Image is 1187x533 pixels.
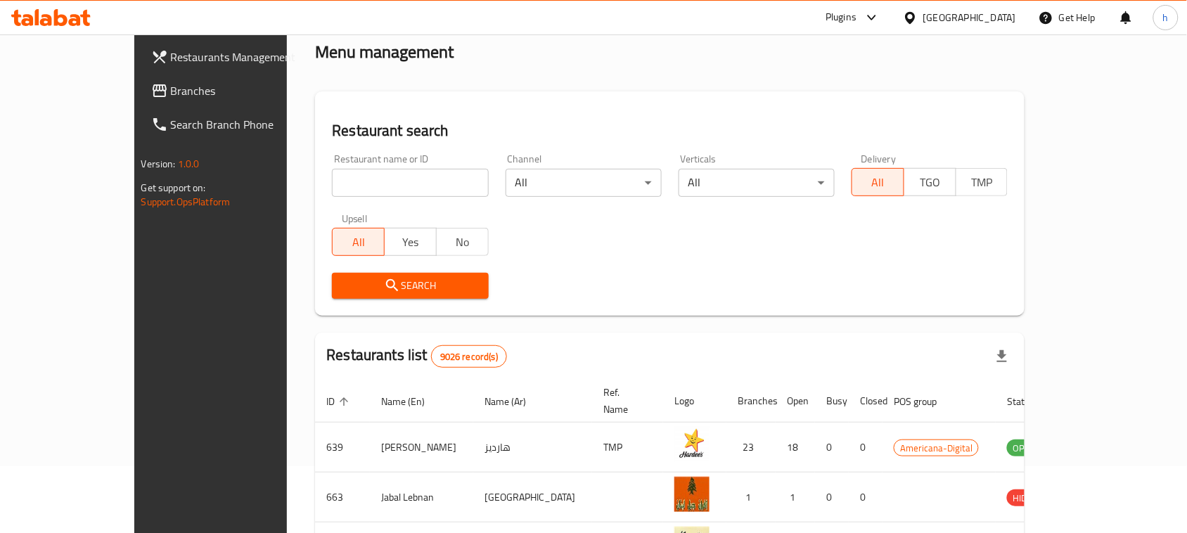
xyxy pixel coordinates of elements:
[390,232,431,252] span: Yes
[315,423,370,473] td: 639
[826,9,856,26] div: Plugins
[485,393,544,410] span: Name (Ar)
[326,393,353,410] span: ID
[431,345,507,368] div: Total records count
[506,169,662,197] div: All
[1007,440,1041,456] span: OPEN
[603,384,646,418] span: Ref. Name
[332,273,488,299] button: Search
[956,168,1008,196] button: TMP
[140,108,333,141] a: Search Branch Phone
[592,423,663,473] td: TMP
[852,168,904,196] button: All
[861,154,897,164] label: Delivery
[726,380,776,423] th: Branches
[315,473,370,522] td: 663
[1007,393,1053,410] span: Status
[894,440,978,456] span: Americana-Digital
[473,423,592,473] td: هارديز
[342,214,368,224] label: Upsell
[436,228,489,256] button: No
[776,423,815,473] td: 18
[663,380,726,423] th: Logo
[141,179,206,197] span: Get support on:
[726,423,776,473] td: 23
[1007,489,1049,506] div: HIDDEN
[332,169,488,197] input: Search for restaurant name or ID..
[904,168,956,196] button: TGO
[473,473,592,522] td: [GEOGRAPHIC_DATA]
[178,155,200,173] span: 1.0.0
[776,380,815,423] th: Open
[985,340,1019,373] div: Export file
[432,350,506,364] span: 9026 record(s)
[141,193,231,211] a: Support.OpsPlatform
[923,10,1016,25] div: [GEOGRAPHIC_DATA]
[815,423,849,473] td: 0
[332,228,385,256] button: All
[910,172,951,193] span: TGO
[815,473,849,522] td: 0
[1007,490,1049,506] span: HIDDEN
[171,82,321,99] span: Branches
[140,40,333,74] a: Restaurants Management
[343,277,477,295] span: Search
[141,155,176,173] span: Version:
[962,172,1003,193] span: TMP
[370,473,473,522] td: Jabal Lebnan
[171,49,321,65] span: Restaurants Management
[858,172,899,193] span: All
[849,473,883,522] td: 0
[679,169,835,197] div: All
[776,473,815,522] td: 1
[442,232,483,252] span: No
[171,116,321,133] span: Search Branch Phone
[140,74,333,108] a: Branches
[849,380,883,423] th: Closed
[332,120,1008,141] h2: Restaurant search
[370,423,473,473] td: [PERSON_NAME]
[726,473,776,522] td: 1
[384,228,437,256] button: Yes
[326,345,507,368] h2: Restaurants list
[674,427,710,462] img: Hardee's
[315,41,454,63] h2: Menu management
[1163,10,1169,25] span: h
[674,477,710,512] img: Jabal Lebnan
[381,393,443,410] span: Name (En)
[815,380,849,423] th: Busy
[894,393,955,410] span: POS group
[849,423,883,473] td: 0
[338,232,379,252] span: All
